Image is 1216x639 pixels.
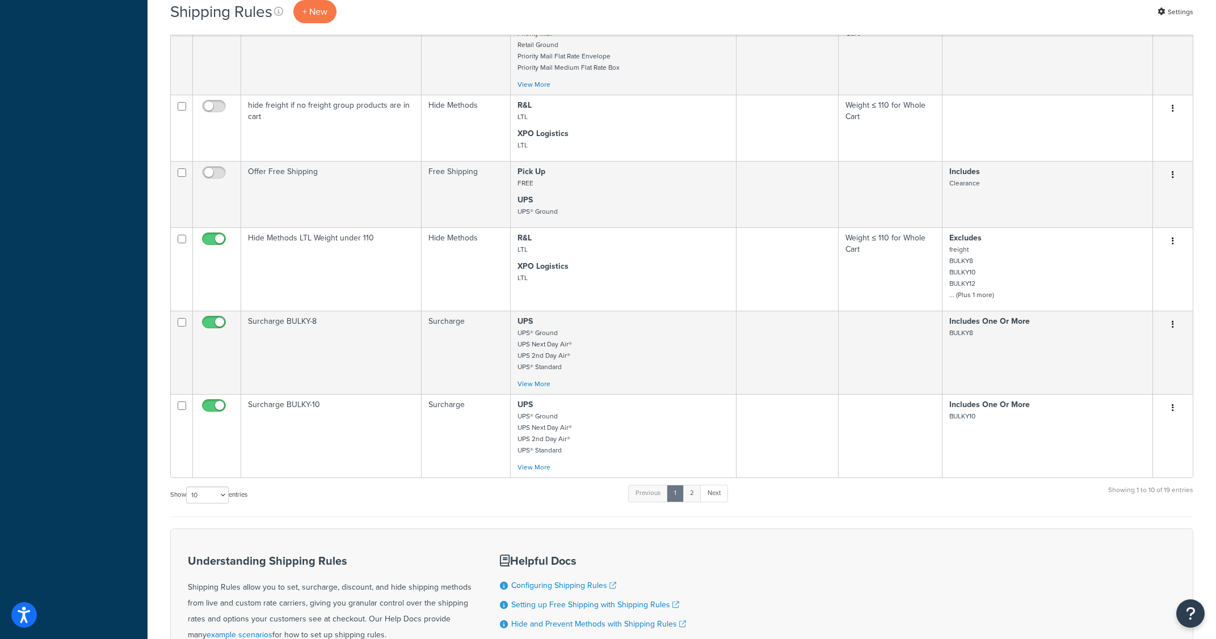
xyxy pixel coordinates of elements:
strong: Includes One Or More [949,315,1030,327]
strong: Pick Up [517,166,545,177]
a: Settings [1158,4,1193,20]
td: Hide Methods [422,95,511,161]
small: LTL [517,273,528,283]
small: BULKY8 [949,328,973,338]
small: BULKY10 [949,411,975,421]
select: Showentries [186,486,229,503]
small: LTL [517,244,528,255]
strong: R&L [517,99,532,111]
h3: Understanding Shipping Rules [188,555,472,567]
a: View More [517,79,550,90]
small: UPS® Ground [517,206,558,217]
strong: UPS [517,399,533,411]
td: Hide Methods (4) [241,11,422,95]
td: Hide Methods LTL Weight under 110 [241,227,422,311]
td: Surcharge BULKY-10 [241,394,422,477]
td: hide freight if no freight group products are in cart [241,95,422,161]
td: Surcharge [422,311,511,394]
a: 2 [683,485,701,502]
strong: UPS [517,194,533,206]
small: UPS® Ground UPS Next Day Air® UPS 2nd Day Air® UPS® Standard [517,328,572,372]
a: Next [700,485,728,502]
small: freight BULKY8 BULKY10 BULKY12 ... (Plus 1 more) [949,244,994,300]
strong: UPS [517,315,533,327]
td: Weight ≤ 110 for Whole Cart [839,227,942,311]
strong: XPO Logistics [517,260,569,272]
h1: Shipping Rules [170,1,272,23]
strong: Includes [949,166,980,177]
a: Setting up Free Shipping with Shipping Rules [511,599,679,611]
small: Priority Mail Retail Ground Priority Mail Flat Rate Envelope Priority Mail Medium Flat Rate Box [517,28,620,73]
small: Clearance [949,178,980,188]
a: View More [517,379,550,389]
td: Weight ≤ 110 for Whole Cart [839,95,942,161]
h3: Helpful Docs [500,555,686,567]
button: Open Resource Center [1176,599,1205,628]
strong: XPO Logistics [517,128,569,139]
td: Surcharge BULKY-8 [241,311,422,394]
a: 1 [667,485,684,502]
td: Free Shipping [422,161,511,227]
label: Show entries [170,486,247,503]
a: Previous [628,485,668,502]
strong: Excludes [949,232,982,244]
strong: Includes One Or More [949,399,1030,411]
a: Configuring Shipping Rules [511,579,616,591]
td: Hide Methods [422,227,511,311]
small: LTL [517,140,528,150]
a: View More [517,462,550,472]
small: UPS® Ground UPS Next Day Air® UPS 2nd Day Air® UPS® Standard [517,411,572,455]
div: Showing 1 to 10 of 19 entries [1108,484,1193,508]
td: Hide Methods [422,11,511,95]
td: Offer Free Shipping [241,161,422,227]
small: LTL [517,112,528,122]
a: Hide and Prevent Methods with Shipping Rules [511,618,686,630]
small: FREE [517,178,533,188]
td: Weight over 10 for Whole Cart [839,11,942,95]
td: Surcharge [422,394,511,477]
strong: R&L [517,232,532,244]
